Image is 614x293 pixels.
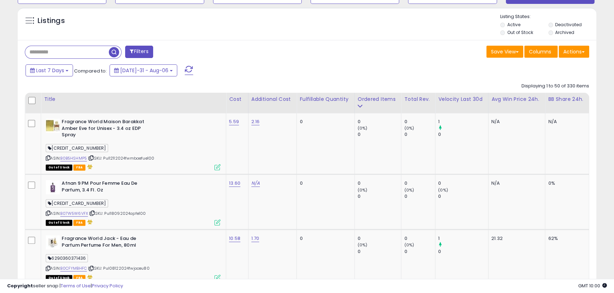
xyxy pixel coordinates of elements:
[46,199,108,207] span: [CREDIT_CARD_NUMBER]
[46,165,72,171] span: All listings that are currently out of stock and unavailable for purchase on Amazon
[300,96,351,103] div: Fulfillable Quantity
[46,220,72,226] span: All listings that are currently out of stock and unavailable for purchase on Amazon
[438,187,448,193] small: (0%)
[358,180,401,186] div: 0
[62,235,148,250] b: Fragrance World Jack - Eau de Parfum Perfume For Men, 80ml
[36,67,64,74] span: Last 7 Days
[438,96,485,103] div: Velocity Last 30d
[507,29,533,35] label: Out of Stock
[300,180,349,186] div: 0
[438,180,488,186] div: 0
[438,235,488,242] div: 1
[251,96,294,103] div: Additional Cost
[358,125,368,131] small: (0%)
[404,235,435,242] div: 0
[358,235,401,242] div: 0
[404,125,414,131] small: (0%)
[358,119,401,125] div: 0
[229,235,240,242] a: 10.58
[404,180,435,186] div: 0
[548,96,586,103] div: BB Share 24h.
[60,155,87,161] a: B0B5HSHMP5
[46,119,60,133] img: 41UQpA4cMqL._SL40_.jpg
[60,265,87,271] a: B0CFYMBHFC
[38,16,65,26] h5: Listings
[46,235,60,249] img: 31DF+lGuyZL._SL40_.jpg
[555,29,574,35] label: Archived
[120,67,168,74] span: [DATE]-31 - Aug-06
[300,235,349,242] div: 0
[578,282,607,289] span: 2025-08-14 10:00 GMT
[85,219,93,224] i: hazardous material
[358,193,401,200] div: 0
[26,64,73,76] button: Last 7 Days
[358,131,401,138] div: 0
[404,96,432,103] div: Total Rev.
[404,131,435,138] div: 0
[559,46,589,58] button: Actions
[46,180,60,194] img: 21Utq6V1vWL._SL40_.jpg
[438,119,488,125] div: 1
[524,46,558,58] button: Columns
[507,22,520,28] label: Active
[88,265,150,271] span: | SKU: Pul08122024fwjoceu80
[46,254,88,262] span: 6290360371436
[89,211,146,216] span: | SKU: Pul18092024apfe100
[529,48,551,55] span: Columns
[73,220,85,226] span: FBA
[251,180,260,187] a: N/A
[7,282,33,289] strong: Copyright
[521,83,589,90] div: Displaying 1 to 50 of 330 items
[61,282,91,289] a: Terms of Use
[404,187,414,193] small: (0%)
[46,119,221,170] div: ASIN:
[404,242,414,248] small: (0%)
[438,131,488,138] div: 0
[555,22,582,28] label: Deactivated
[404,119,435,125] div: 0
[358,242,368,248] small: (0%)
[62,119,148,140] b: Fragrance World Maison Barakkat Amber Eve for Unisex - 3.4 oz EDP Spray
[548,119,584,125] div: N/A
[46,144,108,152] span: [CREDIT_CARD_NUMBER]
[88,155,154,161] span: | SKU: Pul12112024fwmbaefue100
[251,118,260,125] a: 2.16
[74,68,107,74] span: Compared to:
[85,164,93,169] i: hazardous material
[358,187,368,193] small: (0%)
[491,180,540,186] div: N/A
[229,96,245,103] div: Cost
[486,46,523,58] button: Save View
[491,119,540,125] div: N/A
[110,64,177,76] button: [DATE]-31 - Aug-06
[548,235,584,242] div: 62%
[73,165,85,171] span: FBA
[300,119,349,125] div: 0
[44,96,223,103] div: Title
[438,193,488,200] div: 0
[404,248,435,255] div: 0
[500,13,596,20] p: Listing States:
[491,235,540,242] div: 21.32
[125,46,153,58] button: Filters
[62,180,148,195] b: Afnan 9 PM Pour Femme Eau De Parfum, 3.4 Fl. Oz
[229,118,239,125] a: 5.59
[92,282,123,289] a: Privacy Policy
[548,180,584,186] div: 0%
[358,96,398,103] div: Ordered Items
[438,248,488,255] div: 0
[229,180,240,187] a: 13.60
[251,235,259,242] a: 1.70
[46,180,221,225] div: ASIN:
[491,96,542,103] div: Avg Win Price 24h.
[60,211,88,217] a: B07W5W6VFX
[7,283,123,289] div: seller snap | |
[358,248,401,255] div: 0
[404,193,435,200] div: 0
